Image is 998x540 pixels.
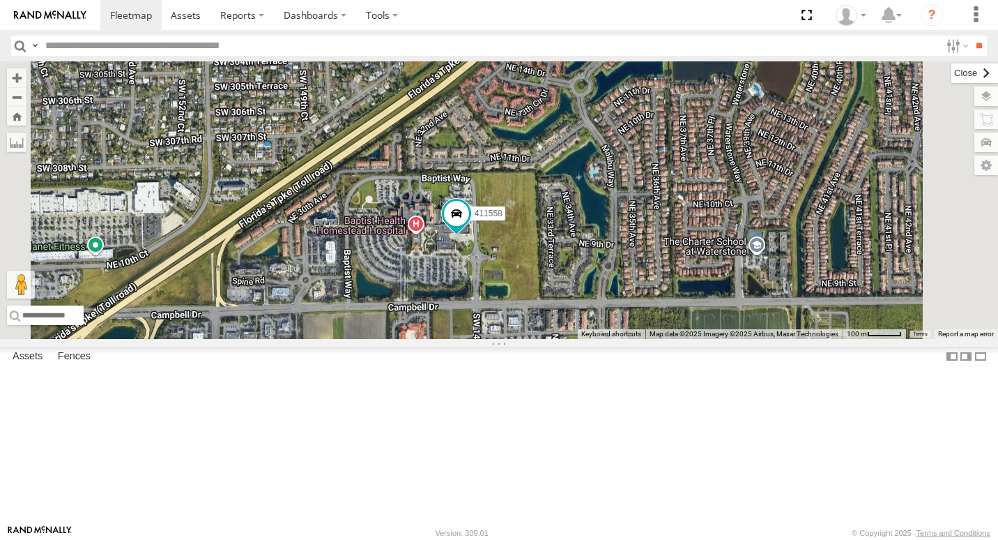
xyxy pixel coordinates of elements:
[51,347,98,366] label: Fences
[913,331,928,337] a: Terms (opens in new tab)
[941,36,971,56] label: Search Filter Options
[959,347,973,367] label: Dock Summary Table to the Right
[843,329,906,339] button: Map Scale: 100 m per 46 pixels
[831,5,871,26] div: Chino Castillo
[475,209,502,218] span: 411558
[7,271,35,299] button: Drag Pegman onto the map to open Street View
[8,526,72,540] a: Visit our Website
[650,330,838,338] span: Map data ©2025 Imagery ©2025 Airbus, Maxar Technologies
[921,4,943,27] i: ?
[974,156,998,175] label: Map Settings
[974,347,988,367] label: Hide Summary Table
[14,10,86,20] img: rand-logo.svg
[436,529,489,537] div: Version: 309.01
[916,529,990,537] a: Terms and Conditions
[581,329,641,339] button: Keyboard shortcuts
[938,330,994,338] a: Report a map error
[945,347,959,367] label: Dock Summary Table to the Left
[7,133,26,152] label: Measure
[852,529,990,537] div: © Copyright 2025 -
[6,347,49,366] label: Assets
[7,87,26,107] button: Zoom out
[847,330,867,338] span: 100 m
[7,107,26,126] button: Zoom Home
[7,68,26,87] button: Zoom in
[29,36,40,56] label: Search Query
